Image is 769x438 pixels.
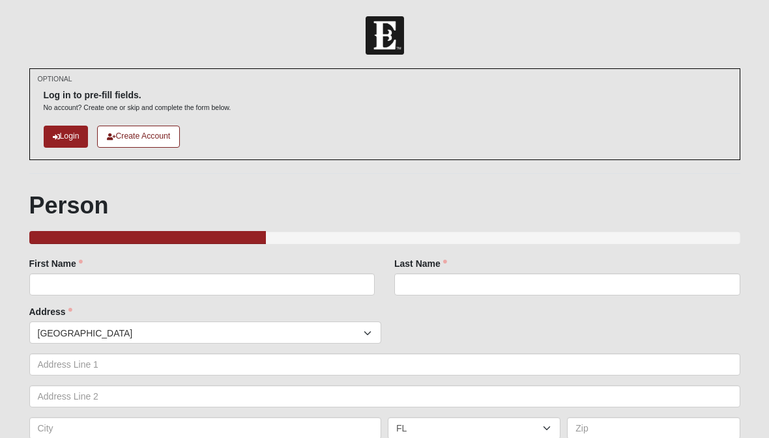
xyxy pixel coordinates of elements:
[44,126,89,147] a: Login
[29,305,72,318] label: Address
[38,322,364,344] span: [GEOGRAPHIC_DATA]
[97,126,180,147] a: Create Account
[44,90,231,101] h6: Log in to pre-fill fields.
[44,103,231,113] p: No account? Create one or skip and complete the form below.
[29,353,740,376] input: Address Line 1
[29,385,740,407] input: Address Line 2
[29,257,83,270] label: First Name
[366,16,404,55] img: Church of Eleven22 Logo
[38,74,72,84] small: OPTIONAL
[29,191,740,219] h1: Person
[394,257,447,270] label: Last Name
